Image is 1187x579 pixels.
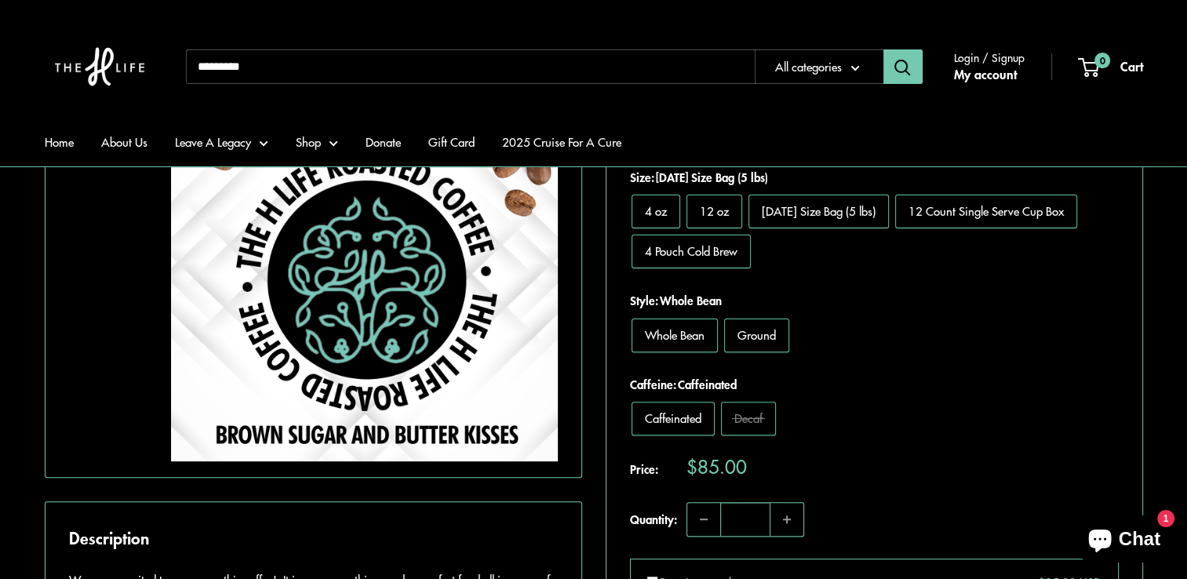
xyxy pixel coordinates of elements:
a: Shop [296,131,338,153]
label: 12 Count Single Serve Cup Box [895,195,1077,228]
span: 12 oz [700,202,729,219]
a: Home [45,131,74,153]
label: Ground [724,319,789,352]
a: 2025 Cruise For A Cure [502,131,621,153]
inbox-online-store-chat: Shopify online store chat [1074,515,1174,566]
h2: Description [69,526,558,551]
span: Whole Bean [658,292,722,309]
label: Quantity: [630,497,686,537]
span: Decaf [734,410,763,426]
a: Donate [366,131,401,153]
span: $85.00 [686,457,747,475]
span: Login / Signup [954,47,1025,67]
label: 4 oz [632,195,680,228]
span: 4 oz [645,202,667,219]
span: Cart [1120,56,1143,75]
span: Caffeinated [645,410,701,426]
span: Price: [630,457,686,480]
img: Brown Sugar and Butter Kisses [171,75,558,461]
a: Leave A Legacy [175,131,268,153]
span: 0 [1094,53,1109,68]
label: Whole Bean [632,319,718,352]
span: 4 Pouch Cold Brew [645,242,737,259]
button: Decrease quantity [687,503,720,536]
label: 4 Pouch Cold Brew [632,235,751,268]
input: Search... [186,49,755,84]
a: My account [954,63,1017,86]
label: 12 oz [686,195,742,228]
span: [DATE] Size Bag (5 lbs) [654,169,768,186]
span: Size: [630,166,1119,188]
span: Ground [737,326,776,343]
label: Monday Size Bag (5 lbs) [748,195,889,228]
span: Caffeine: [630,373,1119,395]
span: [DATE] Size Bag (5 lbs) [762,202,876,219]
input: Quantity [720,503,770,536]
a: About Us [101,131,147,153]
button: Search [883,49,923,84]
label: Caffeinated [632,402,715,435]
span: Caffeinated [676,376,737,393]
span: Whole Bean [645,326,705,343]
label: Decaf [721,402,776,435]
span: Style: [630,289,1119,311]
span: 12 Count Single Serve Cup Box [908,202,1064,219]
a: 0 Cart [1080,55,1143,78]
img: The H Life [45,16,155,118]
button: Increase quantity [770,503,803,536]
a: Gift Card [428,131,475,153]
